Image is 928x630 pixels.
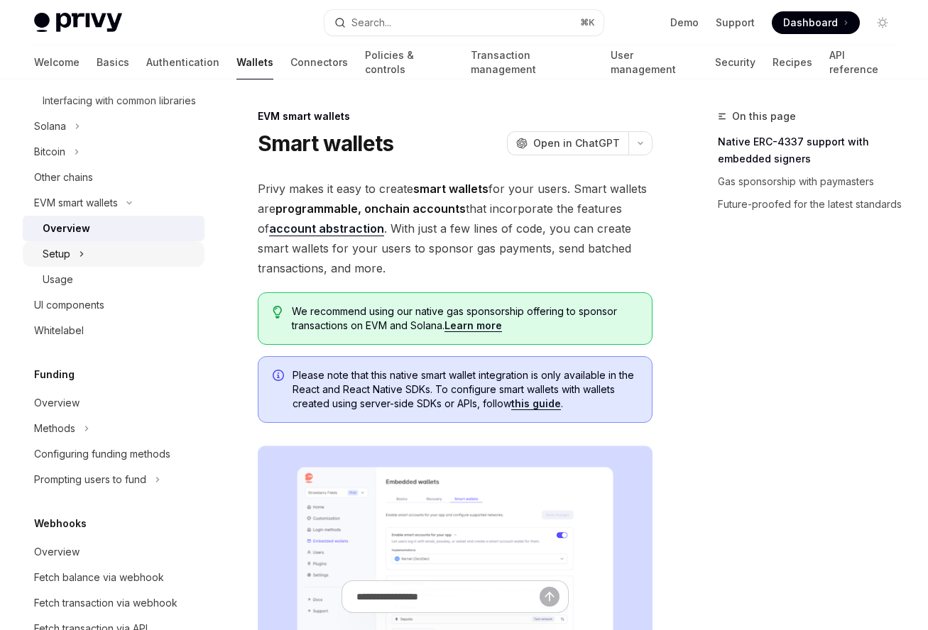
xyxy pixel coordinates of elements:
a: Security [715,45,755,79]
a: Overview [23,390,204,416]
button: Solana [23,114,204,139]
div: Search... [351,14,391,31]
div: Setup [43,245,70,262]
a: Dashboard [772,11,860,34]
button: Methods [23,416,204,441]
span: On this page [732,108,796,125]
svg: Info [273,370,287,384]
div: Prompting users to fund [34,471,146,488]
button: Search...⌘K [324,10,604,35]
svg: Tip [273,306,283,319]
button: Toggle dark mode [871,11,894,34]
a: Policies & controls [365,45,454,79]
div: Configuring funding methods [34,446,170,463]
div: Usage [43,271,73,288]
span: We recommend using our native gas sponsorship offering to sponsor transactions on EVM and Solana. [292,304,638,333]
span: Privy makes it easy to create for your users. Smart wallets are that incorporate the features of ... [258,179,653,278]
button: Bitcoin [23,139,204,165]
a: Basics [97,45,129,79]
div: Whitelabel [34,322,84,339]
a: Connectors [290,45,348,79]
h5: Webhooks [34,515,87,532]
div: Overview [34,394,80,411]
a: this guide [511,397,561,410]
img: light logo [34,13,122,33]
a: Gas sponsorship with paymasters [718,170,905,193]
a: Fetch balance via webhook [23,565,204,590]
span: Dashboard [783,16,838,30]
div: Fetch transaction via webhook [34,595,178,612]
div: EVM smart wallets [258,109,653,123]
div: Overview [43,220,90,237]
span: Please note that this native smart wallet integration is only available in the React and React Na... [293,368,638,411]
a: Other chains [23,165,204,190]
a: Authentication [146,45,219,79]
button: Open in ChatGPT [507,131,628,155]
div: Methods [34,420,75,437]
a: Usage [23,267,204,292]
a: Welcome [34,45,80,79]
a: Transaction management [471,45,594,79]
a: User management [611,45,698,79]
span: Open in ChatGPT [533,136,620,150]
a: Native ERC-4337 support with embedded signers [718,131,905,170]
div: UI components [34,297,104,314]
input: Ask a question... [356,581,540,612]
a: Demo [670,16,699,30]
div: EVM smart wallets [34,194,118,211]
h5: Funding [34,366,75,383]
div: Bitcoin [34,143,65,160]
button: Send message [540,587,559,607]
span: ⌘ K [580,17,595,28]
h1: Smart wallets [258,131,393,156]
a: Overview [23,539,204,565]
strong: programmable, onchain accounts [275,201,466,216]
div: Fetch balance via webhook [34,569,164,586]
button: Setup [23,241,204,267]
a: account abstraction [269,221,384,236]
div: Solana [34,118,66,135]
a: Wallets [236,45,273,79]
a: API reference [829,45,894,79]
a: Support [716,16,755,30]
strong: smart wallets [413,182,488,196]
a: Configuring funding methods [23,441,204,467]
button: Prompting users to fund [23,467,204,492]
div: Overview [34,543,80,560]
a: UI components [23,292,204,318]
a: Whitelabel [23,318,204,343]
div: Other chains [34,169,93,186]
a: Overview [23,216,204,241]
a: Recipes [773,45,812,79]
a: Learn more [444,319,502,332]
button: EVM smart wallets [23,190,204,216]
a: Fetch transaction via webhook [23,590,204,616]
a: Future-proofed for the latest standards [718,193,905,216]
